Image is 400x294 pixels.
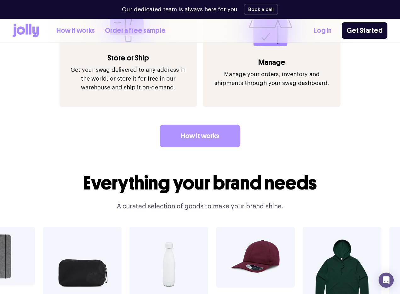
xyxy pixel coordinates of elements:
a: How it works [160,125,240,147]
a: How it works [56,25,95,36]
a: Get Started [342,22,387,39]
div: Open Intercom Messenger [379,273,394,288]
p: Our dedicated team is always here for you [122,5,237,14]
p: A curated selection of goods to make your brand shine. [79,201,321,212]
button: Book a call [244,4,278,15]
p: Manage your orders, inventory and shipments through your swag dashboard. [209,70,334,88]
h3: Manage [209,57,334,67]
a: Log In [314,25,332,36]
p: Get your swag delivered to any address in the world, or store it for free in our warehouse and sh... [66,65,191,92]
h2: Everything your brand needs [79,172,321,194]
a: Order a free sample [105,25,166,36]
h3: Store or Ship [66,53,191,63]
